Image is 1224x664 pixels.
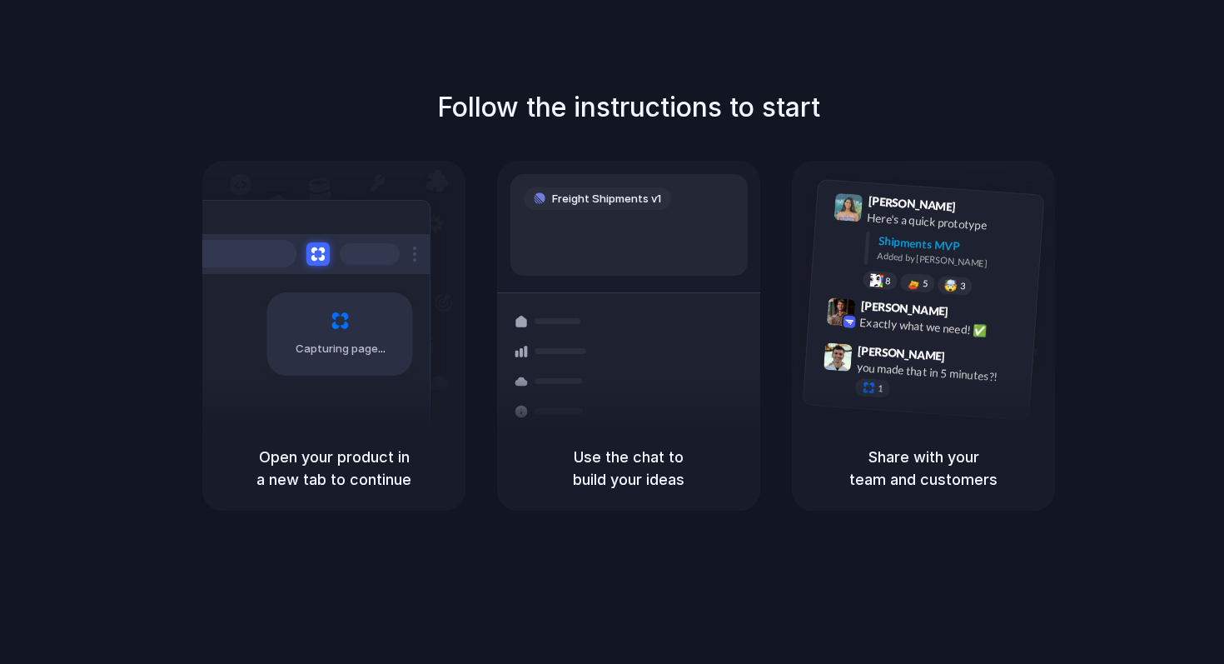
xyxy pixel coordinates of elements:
div: Added by [PERSON_NAME] [877,249,1030,273]
div: Shipments MVP [878,232,1032,259]
span: [PERSON_NAME] [868,192,956,216]
span: 3 [960,281,966,290]
span: 1 [878,384,883,393]
span: 9:41 AM [961,199,995,219]
span: 9:42 AM [953,304,988,324]
span: Capturing page [296,341,388,357]
span: [PERSON_NAME] [858,341,946,365]
div: Here's a quick prototype [867,208,1033,237]
h5: Open your product in a new tab to continue [222,446,445,491]
h5: Share with your team and customers [812,446,1035,491]
span: 8 [885,276,891,285]
span: 5 [923,278,928,287]
span: 9:47 AM [950,349,984,369]
span: [PERSON_NAME] [860,296,948,320]
div: you made that in 5 minutes?! [856,358,1022,387]
div: Exactly what we need! ✅ [859,313,1026,342]
div: 🤯 [944,279,958,292]
span: Freight Shipments v1 [552,191,661,207]
h1: Follow the instructions to start [437,87,820,127]
h5: Use the chat to build your ideas [517,446,740,491]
